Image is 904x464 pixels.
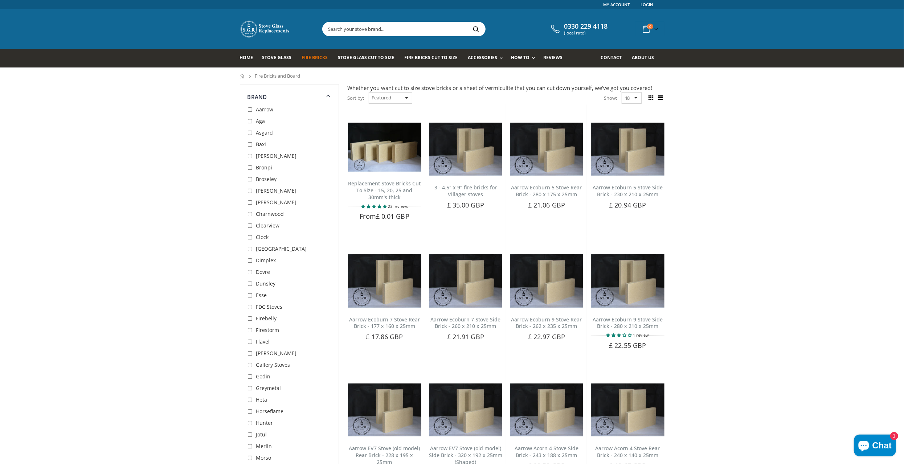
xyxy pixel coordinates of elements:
span: £ 22.55 GBP [609,341,646,350]
span: From [360,212,409,221]
span: Dimplex [256,257,276,264]
span: [GEOGRAPHIC_DATA] [256,245,307,252]
span: Clock [256,234,269,241]
a: Aarrow Ecoburn 9 Stove Side Brick - 280 x 210 x 25mm [593,316,663,330]
span: Merlin [256,443,272,449]
img: Aarrow EV7 Side Brick (Old Model) (shaped) [429,383,502,436]
span: Clearview [256,222,280,229]
a: Aarrow Ecoburn 5 Stove Side Brick - 230 x 210 x 25mm [593,184,663,198]
span: £ 17.86 GBP [366,332,403,341]
a: Aarrow Ecoburn 5 Stove Rear Brick - 280 x 175 x 25mm [511,184,582,198]
div: Whether you want cut to size stove bricks or a sheet of vermiculite that you can cut down yoursel... [348,84,664,92]
span: Charnwood [256,210,284,217]
img: Aarrow Ecoburn 7 Side Brick [429,254,502,307]
a: Replacement Stove Bricks Cut To Size - 15, 20, 25 and 30mm's thick [348,180,421,201]
span: Aarrow [256,106,274,113]
img: 3 - 4.5" x 9" fire bricks for Villager stoves [429,123,502,176]
span: Flavel [256,338,270,345]
span: Jotul [256,431,267,438]
span: Baxi [256,141,266,148]
a: Home [240,74,245,78]
span: About us [632,54,654,61]
span: £ 21.91 GBP [447,332,484,341]
span: Horseflame [256,408,284,415]
a: Accessories [468,49,506,67]
a: Fire Bricks Cut To Size [404,49,463,67]
span: Accessories [468,54,497,61]
img: Stove Glass Replacement [240,20,291,38]
span: 3.00 stars [606,332,633,338]
span: Hunter [256,419,273,426]
span: [PERSON_NAME] [256,350,297,357]
img: Aarrow Ecoburn 5 side fire brick [510,383,583,436]
span: [PERSON_NAME] [256,187,297,194]
span: Broseley [256,176,277,182]
a: How To [511,49,539,67]
span: 0330 229 4118 [564,22,608,30]
span: Dovre [256,268,270,275]
span: 4.78 stars [361,204,388,209]
img: Aarrow Ecoburn 7 Rear Brick [348,254,421,307]
span: How To [511,54,530,61]
span: £ 22.97 GBP [528,332,565,341]
img: Aarrow EV7 Stove (old model) Rear Brick - 228 x 195 x 25mm [348,383,421,436]
img: Aarrow Ecoburn 9 Rear Brick [510,254,583,307]
inbox-online-store-chat: Shopify online store chat [852,435,898,458]
span: £ 20.94 GBP [609,201,646,209]
span: Fire Bricks and Board [255,73,300,79]
span: Gallery Stoves [256,361,290,368]
span: Contact [601,54,622,61]
span: Godin [256,373,271,380]
span: [PERSON_NAME] [256,199,297,206]
span: Home [240,54,253,61]
span: Aga [256,118,265,124]
span: Reviews [544,54,563,61]
a: Home [240,49,259,67]
span: Firestorm [256,327,279,333]
span: FDC Stoves [256,303,283,310]
span: Fire Bricks [302,54,328,61]
input: Search your stove brand... [323,22,566,36]
span: Stove Glass Cut To Size [338,54,394,61]
span: [PERSON_NAME] [256,152,297,159]
a: Aarrow Ecoburn 7 Stove Rear Brick - 177 x 160 x 25mm [349,316,420,330]
a: About us [632,49,659,67]
img: Aarrow Ecoburn 9 Stove Side Brick - 280 x 210 x 25mm [591,254,664,307]
span: Bronpi [256,164,273,171]
span: Sort by: [348,92,364,104]
a: Aarrow Ecoburn 7 Stove Side Brick - 260 x 210 x 25mm [430,316,500,330]
span: Heta [256,396,267,403]
img: Aarrow Ecoburn 5 Stove Rear Brick [510,123,583,176]
span: Asgard [256,129,273,136]
a: Contact [601,49,627,67]
span: £ 0.01 GBP [376,212,409,221]
span: Morso [256,454,271,461]
img: Replacement Stove Bricks Cut To Size - 15, 20, 25 and 30mm's thick [348,123,421,172]
span: Stove Glass [262,54,291,61]
span: Show: [604,92,617,104]
span: Grid view [647,94,655,102]
button: Search [468,22,484,36]
a: Aarrow Ecoburn 9 Stove Rear Brick - 262 x 235 x 25mm [511,316,582,330]
a: Reviews [544,49,568,67]
span: Greymetal [256,385,281,391]
span: Firebelly [256,315,277,322]
span: (local rate) [564,30,608,36]
span: Esse [256,292,267,299]
img: Aarrow Ecoburn 5 Stove Side Brick [591,123,664,176]
span: £ 21.06 GBP [528,201,565,209]
span: Fire Bricks Cut To Size [404,54,458,61]
span: 1 review [633,332,649,338]
a: Stove Glass Cut To Size [338,49,400,67]
span: Brand [248,93,267,100]
a: 0 [640,22,659,36]
a: Aarrow Acorn 4 Stove Side Brick - 243 x 188 x 25mm [515,445,578,459]
a: 0330 229 4118 (local rate) [549,22,608,36]
span: £ 35.00 GBP [447,201,484,209]
a: 3 - 4.5" x 9" fire bricks for Villager stoves [434,184,497,198]
a: Stove Glass [262,49,297,67]
span: 0 [647,24,653,29]
a: Aarrow Acorn 4 Stove Rear Brick - 240 x 140 x 25mm [595,445,660,459]
span: Dunsley [256,280,276,287]
img: Aarrow Acorn 4 Stove Rear Brick [591,383,664,436]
